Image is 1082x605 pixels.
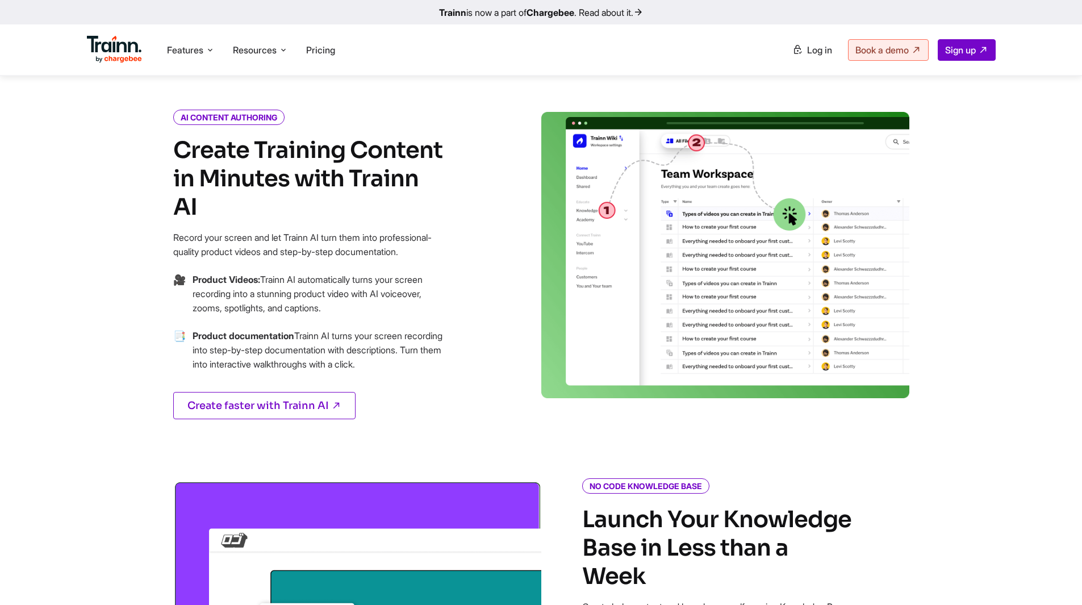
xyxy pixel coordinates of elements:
[306,44,335,56] a: Pricing
[848,39,929,61] a: Book a demo
[173,231,446,259] p: Record your screen and let Trainn AI turn them into professional-quality product videos and step-...
[87,36,143,63] img: Trainn Logo
[786,40,839,60] a: Log in
[173,110,285,125] i: AI CONTENT AUTHORING
[173,329,186,385] span: →
[582,506,855,591] h4: Launch Your Knowledge Base in Less than a Week
[193,329,446,372] p: Trainn AI turns your screen recording into step-by-step documentation with descriptions. Turn the...
[193,330,294,341] b: Product documentation
[945,44,976,56] span: Sign up
[439,7,466,18] b: Trainn
[173,392,356,419] a: Create faster with Trainn AI
[193,274,260,285] b: Product Videos:
[193,273,446,315] p: Trainn AI automatically turns your screen recording into a stunning product video with AI voiceov...
[582,478,709,494] i: NO CODE KNOWLEDGE BASE
[173,136,446,222] h4: Create Training Content in Minutes with Trainn AI
[167,44,203,56] span: Features
[541,112,909,398] img: video creation | saas learning management system
[938,39,996,61] a: Sign up
[233,44,277,56] span: Resources
[855,44,909,56] span: Book a demo
[807,44,832,56] span: Log in
[173,273,186,329] span: →
[527,7,574,18] b: Chargebee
